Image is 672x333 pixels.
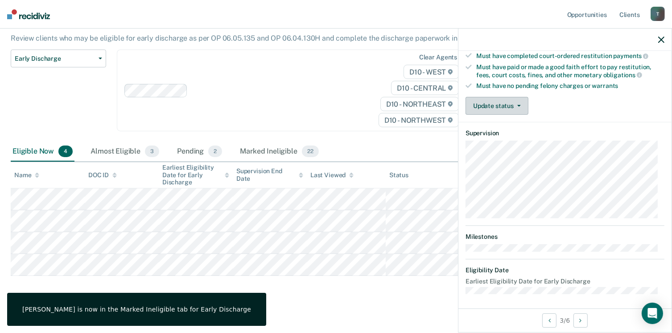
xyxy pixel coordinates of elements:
[642,303,663,324] div: Open Intercom Messenger
[302,146,319,157] span: 22
[89,142,161,162] div: Almost Eligible
[592,82,618,89] span: warrants
[14,171,39,179] div: Name
[651,7,665,21] div: T
[88,171,117,179] div: DOC ID
[573,313,588,328] button: Next Opportunity
[466,266,664,274] dt: Eligibility Date
[236,167,303,183] div: Supervision End Date
[162,164,229,186] div: Earliest Eligibility Date for Early Discharge
[542,313,557,328] button: Previous Opportunity
[310,171,354,179] div: Last Viewed
[7,9,50,19] img: Recidiviz
[238,142,320,162] div: Marked Ineligible
[11,142,74,162] div: Eligible Now
[466,278,664,285] dt: Earliest Eligibility Date for Early Discharge
[466,233,664,241] dt: Milestones
[476,63,664,79] div: Must have paid or made a good faith effort to pay restitution, fees, court costs, fines, and othe...
[476,82,664,90] div: Must have no pending felony charges or
[476,52,664,60] div: Must have completed court-ordered restitution
[419,54,457,61] div: Clear agents
[389,171,408,179] div: Status
[22,305,251,313] div: [PERSON_NAME] is now in the Marked Ineligible tab for Early Discharge
[458,308,672,332] div: 3 / 6
[614,52,649,59] span: payments
[380,97,459,111] span: D10 - NORTHEAST
[58,146,73,157] span: 4
[466,97,528,115] button: Update status
[603,71,642,79] span: obligations
[391,81,459,95] span: D10 - CENTRAL
[208,146,222,157] span: 2
[466,129,664,137] dt: Supervision
[145,146,159,157] span: 3
[175,142,224,162] div: Pending
[404,65,459,79] span: D10 - WEST
[379,113,459,127] span: D10 - NORTHWEST
[15,55,95,62] span: Early Discharge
